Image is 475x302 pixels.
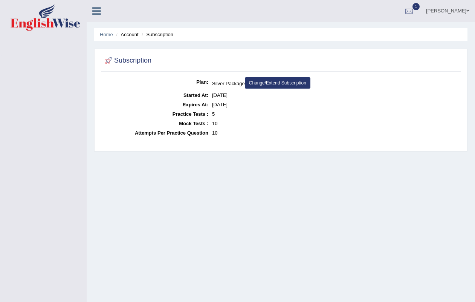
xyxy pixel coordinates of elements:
li: Subscription [140,31,173,38]
li: Account [114,31,138,38]
dd: [DATE] [212,90,459,100]
dd: Silver Package [212,77,459,90]
a: Home [100,32,113,37]
dt: Started At: [103,90,208,100]
dt: Plan: [103,77,208,87]
h2: Subscription [103,55,151,66]
dt: Practice Tests : [103,109,208,119]
a: Change/Extend Subscription [245,77,310,89]
dd: 10 [212,119,459,128]
dt: Attempts Per Practice Question [103,128,208,138]
dd: [DATE] [212,100,459,109]
dd: 5 [212,109,459,119]
dt: Expires At: [103,100,208,109]
span: 1 [412,3,420,10]
dt: Mock Tests : [103,119,208,128]
dd: 10 [212,128,459,138]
